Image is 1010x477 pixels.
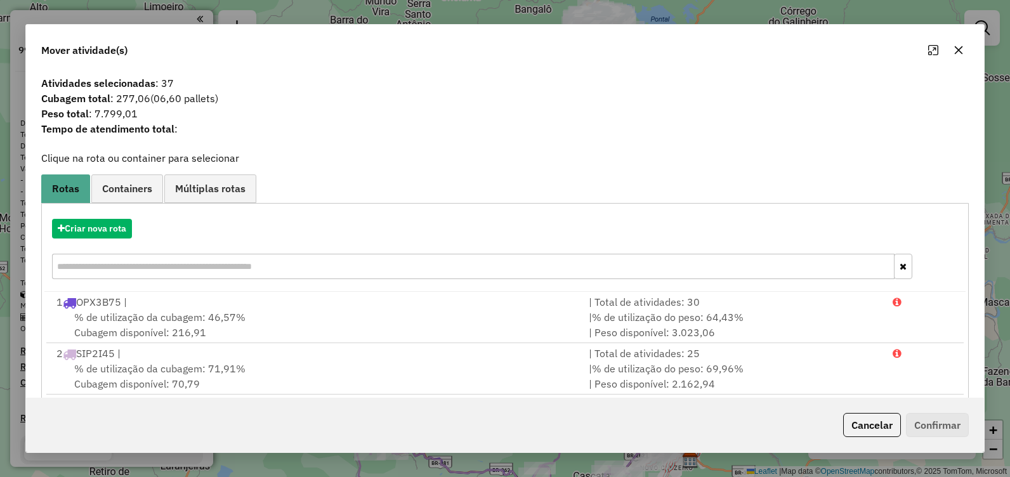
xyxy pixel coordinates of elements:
button: Maximize [923,40,943,60]
div: | Total de atividades: 1 [581,397,885,412]
span: % de utilização do peso: 64,43% [592,311,744,323]
i: Porcentagens após mover as atividades: Cubagem: 181,85% Peso: 178,28% [893,348,902,358]
button: Criar nova rota [52,219,132,238]
span: Containers [102,183,152,193]
div: 3 SIX6E25 | [49,397,581,412]
div: | Total de atividades: 25 [581,346,885,361]
strong: Atividades selecionadas [41,77,155,89]
button: Cancelar [843,413,901,437]
strong: Peso total [41,107,89,120]
span: : 277,06 [34,91,976,106]
label: Clique na rota ou container para selecionar [41,150,239,166]
div: 1 OPX3B75 | [49,294,581,310]
strong: Tempo de atendimento total [41,122,174,135]
span: : [34,121,976,136]
div: Cubagem disponível: 70,79 [49,361,581,391]
span: : 7.799,01 [34,106,976,121]
span: Mover atividade(s) [41,42,128,58]
span: % de utilização da cubagem: 46,57% [74,311,246,323]
span: Rotas [52,183,79,193]
div: | | Peso disponível: 3.023,06 [581,310,885,340]
span: % de utilização da cubagem: 71,91% [74,362,246,375]
div: | | Peso disponível: 2.162,94 [581,361,885,391]
div: | Total de atividades: 30 [581,294,885,310]
span: : 37 [34,75,976,91]
span: (06,60 pallets) [150,92,218,105]
strong: Cubagem total [41,92,110,105]
span: % de utilização do peso: 69,96% [592,362,744,375]
span: Múltiplas rotas [175,183,246,193]
div: 2 SIP2I45 | [49,346,581,361]
div: Cubagem disponível: 216,91 [49,310,581,340]
i: Porcentagens após mover as atividades: Cubagem: 114,82% Peso: 156,19% [893,297,902,307]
